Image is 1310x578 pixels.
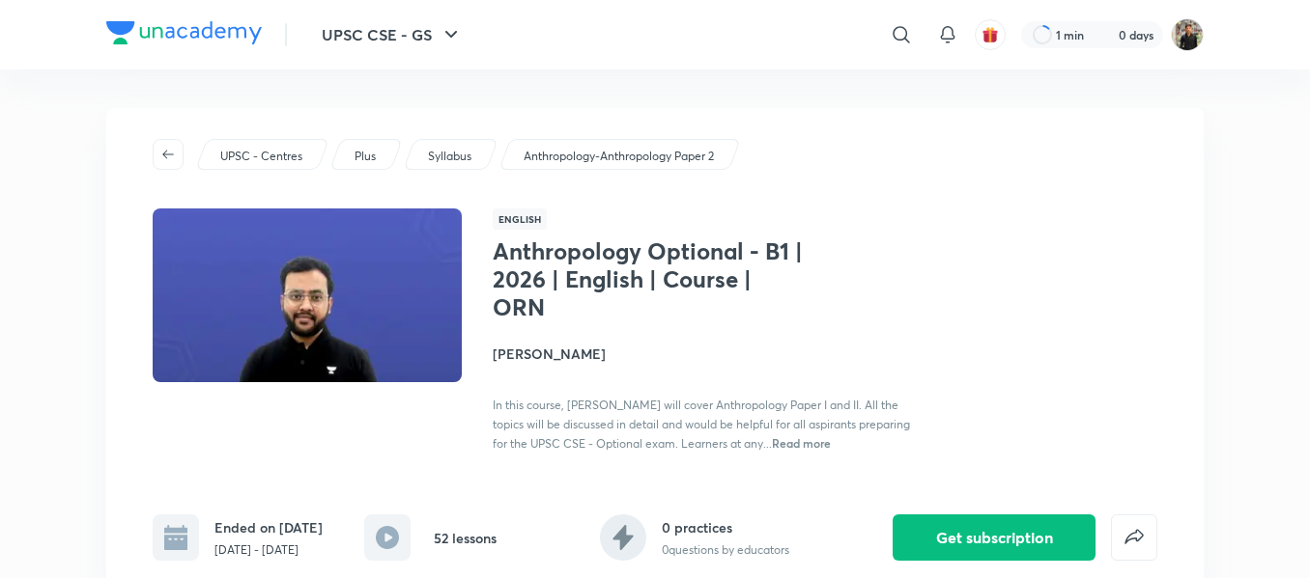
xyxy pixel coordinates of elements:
[493,208,547,230] span: English
[524,148,714,165] p: Anthropology-Anthropology Paper 2
[217,148,306,165] a: UPSC - Centres
[150,206,465,384] img: Thumbnail
[220,148,302,165] p: UPSC - Centres
[521,148,718,165] a: Anthropology-Anthropology Paper 2
[662,541,789,559] p: 0 questions by educators
[1171,18,1204,51] img: Yudhishthir
[214,541,323,559] p: [DATE] - [DATE]
[975,19,1006,50] button: avatar
[425,148,475,165] a: Syllabus
[352,148,380,165] a: Plus
[982,26,999,43] img: avatar
[106,21,262,44] img: Company Logo
[1111,514,1157,561] button: false
[493,398,910,451] span: In this course, [PERSON_NAME] will cover Anthropology Paper I and II. All the topics will be disc...
[434,528,497,548] h6: 52 lessons
[106,21,262,49] a: Company Logo
[772,435,831,451] span: Read more
[428,148,471,165] p: Syllabus
[310,15,474,54] button: UPSC CSE - GS
[493,237,809,320] h1: Anthropology Optional - B1 | 2026 | English | Course | ORN
[214,517,323,537] h6: Ended on [DATE]
[893,514,1096,561] button: Get subscription
[493,344,926,364] h4: [PERSON_NAME]
[355,148,376,165] p: Plus
[1096,25,1115,44] img: streak
[662,517,789,537] h6: 0 practices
